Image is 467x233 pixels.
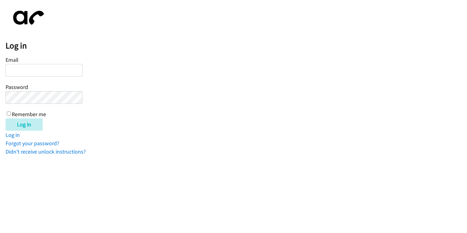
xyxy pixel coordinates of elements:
input: Log in [6,118,43,131]
a: Didn't receive unlock instructions? [6,148,86,155]
a: Log in [6,131,20,138]
img: aphone-8a226864a2ddd6a5e75d1ebefc011f4aa8f32683c2d82f3fb0802fe031f96514.svg [6,6,49,30]
h2: Log in [6,40,467,51]
a: Forgot your password? [6,140,59,147]
label: Password [6,83,28,91]
label: Email [6,56,19,63]
label: Remember me [12,111,46,118]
